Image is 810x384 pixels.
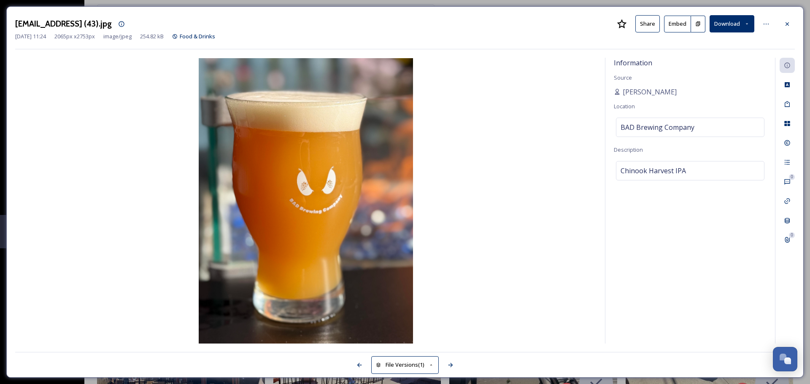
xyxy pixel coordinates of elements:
button: File Versions(1) [371,356,439,373]
span: 254.82 kB [140,32,164,40]
span: image/jpeg [103,32,132,40]
span: Description [614,146,643,153]
span: Location [614,102,635,110]
span: [DATE] 11:24 [15,32,46,40]
h3: [EMAIL_ADDRESS] (43).jpg [15,18,112,30]
span: Information [614,58,652,67]
span: [PERSON_NAME] [623,87,677,97]
div: 0 [789,174,795,180]
img: Cheers%40badbrewing.com-unnamed%20%2843%29.jpg [15,58,597,344]
span: Chinook Harvest IPA [621,166,686,176]
button: Open Chat [773,347,797,371]
span: Source [614,74,632,81]
span: BAD Brewing Company [621,122,694,132]
button: Download [710,15,754,32]
button: Share [635,15,660,32]
button: Embed [664,16,691,32]
span: 2065 px x 2753 px [54,32,95,40]
div: 0 [789,232,795,238]
span: Food & Drinks [180,32,215,40]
